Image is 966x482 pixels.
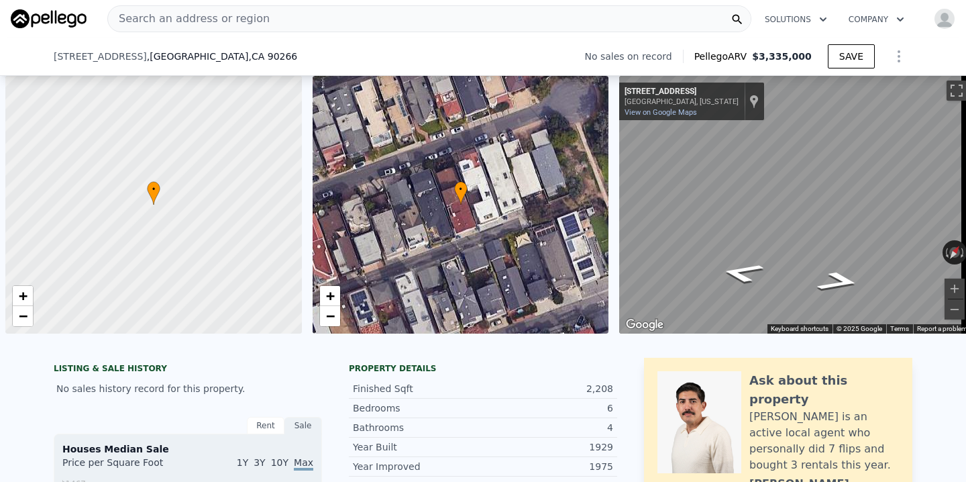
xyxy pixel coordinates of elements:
a: Terms (opens in new tab) [890,325,909,332]
span: + [325,287,334,304]
button: Reset the view [943,240,965,265]
div: Rent [247,417,284,434]
div: [STREET_ADDRESS] [625,87,739,97]
span: Search an address or region [108,11,270,27]
a: Zoom in [13,286,33,306]
div: No sales on record [584,50,682,63]
div: 4 [483,421,613,434]
button: SAVE [828,44,875,68]
div: Ask about this property [749,371,899,409]
img: Pellego [11,9,87,28]
a: Show location on map [749,94,759,109]
path: Go East, 29th Pl [798,267,879,296]
div: • [147,181,160,205]
div: Bedrooms [353,401,483,415]
span: © 2025 Google [837,325,882,332]
div: No sales history record for this property. [54,377,322,401]
button: Zoom out [945,299,965,320]
div: 2,208 [483,382,613,395]
button: Rotate counterclockwise [943,240,950,264]
button: Show Options [885,43,912,70]
img: Google [623,316,667,334]
span: • [454,183,468,195]
span: • [147,183,160,195]
div: Bathrooms [353,421,483,434]
span: − [19,307,28,324]
div: Sale [284,417,322,434]
a: View on Google Maps [625,108,697,117]
span: 1Y [237,457,248,468]
div: [PERSON_NAME] is an active local agent who personally did 7 flips and bought 3 rentals this year. [749,409,899,473]
span: [STREET_ADDRESS] [54,50,147,63]
div: Price per Square Foot [62,456,188,477]
button: Keyboard shortcuts [771,324,828,334]
div: Property details [349,363,617,374]
button: Zoom in [945,279,965,299]
span: Max [294,457,313,471]
div: 1929 [483,440,613,454]
div: 6 [483,401,613,415]
span: 10Y [271,457,288,468]
span: , [GEOGRAPHIC_DATA] [147,50,297,63]
div: Year Built [353,440,483,454]
a: Open this area in Google Maps (opens a new window) [623,316,667,334]
div: LISTING & SALE HISTORY [54,363,322,377]
div: • [454,181,468,205]
span: + [19,287,28,304]
a: Zoom out [13,306,33,326]
div: 1975 [483,460,613,473]
button: Company [838,7,915,32]
div: Year Improved [353,460,483,473]
img: avatar [934,8,955,30]
span: − [325,307,334,324]
span: Pellego ARV [694,50,753,63]
button: Solutions [754,7,838,32]
a: Zoom in [320,286,340,306]
div: [GEOGRAPHIC_DATA], [US_STATE] [625,97,739,106]
div: Houses Median Sale [62,442,313,456]
span: $3,335,000 [752,51,812,62]
span: , CA 90266 [248,51,297,62]
path: Go West, 29th Pl [702,258,782,287]
a: Zoom out [320,306,340,326]
div: Finished Sqft [353,382,483,395]
span: 3Y [254,457,265,468]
